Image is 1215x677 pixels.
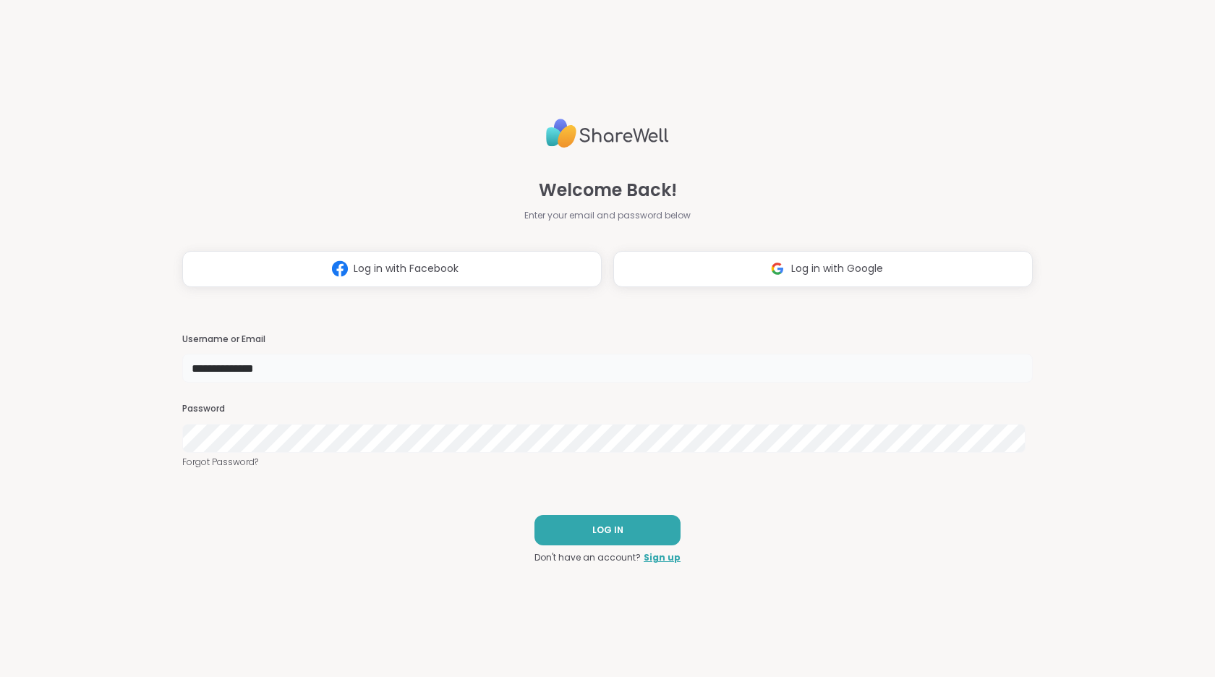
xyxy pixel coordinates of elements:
[354,261,459,276] span: Log in with Facebook
[534,551,641,564] span: Don't have an account?
[534,515,681,545] button: LOG IN
[524,209,691,222] span: Enter your email and password below
[326,255,354,282] img: ShareWell Logomark
[182,251,602,287] button: Log in with Facebook
[764,255,791,282] img: ShareWell Logomark
[791,261,883,276] span: Log in with Google
[539,177,677,203] span: Welcome Back!
[182,403,1033,415] h3: Password
[592,524,623,537] span: LOG IN
[182,456,1033,469] a: Forgot Password?
[613,251,1033,287] button: Log in with Google
[644,551,681,564] a: Sign up
[546,113,669,154] img: ShareWell Logo
[182,333,1033,346] h3: Username or Email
